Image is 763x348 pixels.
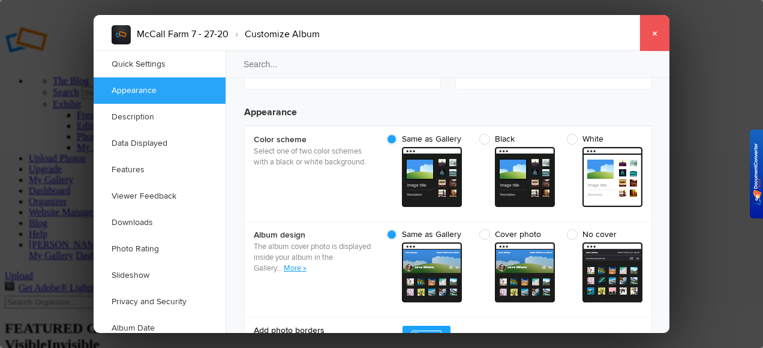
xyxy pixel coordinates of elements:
[753,143,762,205] img: BKR5lM0sgkDqAAAAAElFTkSuQmCC
[94,157,226,183] a: Features
[112,25,131,44] img: album_sample.webp
[567,229,636,240] span: No cover
[254,134,374,146] b: Color scheme
[567,134,636,145] span: White
[402,242,462,302] span: cover From gallery - dark
[479,229,549,240] span: Cover photo
[94,236,226,262] a: Photo Rating
[386,229,461,240] span: Same as Gallery
[225,50,671,78] input: Search...
[639,15,669,51] a: ×
[254,241,374,274] p: The album cover photo is displayed inside your album in the Gallery.
[94,289,226,315] a: Privacy and Security
[94,104,226,130] a: Description
[254,229,374,241] b: Album design
[94,51,226,77] a: Quick Settings
[137,24,229,44] li: McCall Farm 7 - 27-20
[229,24,320,44] li: Customize Album
[94,209,226,236] a: Downloads
[94,130,226,157] a: Data Displayed
[284,263,307,273] a: More »
[254,146,374,167] p: Select one of two color schemes with a black or white background.
[495,242,555,302] span: cover From gallery - dark
[94,262,226,289] a: Slideshow
[94,315,226,341] a: Album Date
[244,95,652,119] h3: Appearance
[278,263,284,273] span: ..
[479,134,549,145] span: Black
[254,325,374,337] b: Add photo borders
[94,77,226,104] a: Appearance
[94,183,226,209] a: Viewer Feedback
[582,242,642,302] span: cover From gallery - dark
[386,134,461,145] span: Same as Gallery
